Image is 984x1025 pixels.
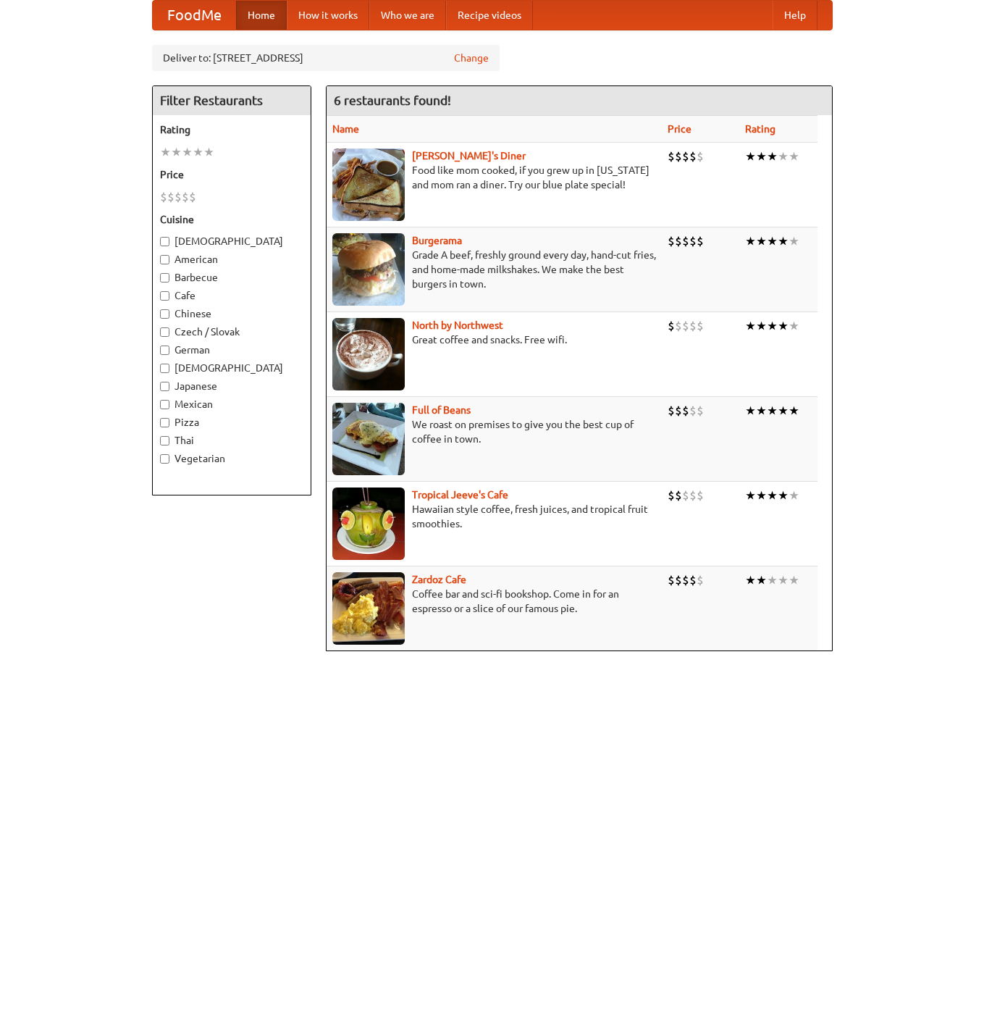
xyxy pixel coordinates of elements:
[668,123,691,135] a: Price
[332,403,405,475] img: beans.jpg
[160,212,303,227] h5: Cuisine
[160,189,167,205] li: $
[745,572,756,588] li: ★
[697,488,704,503] li: $
[193,144,203,160] li: ★
[756,488,767,503] li: ★
[756,148,767,164] li: ★
[332,248,656,291] p: Grade A beef, freshly ground every day, hand-cut fries, and home-made milkshakes. We make the bes...
[668,318,675,334] li: $
[412,319,503,331] a: North by Northwest
[332,318,405,390] img: north.jpg
[689,488,697,503] li: $
[682,148,689,164] li: $
[668,403,675,419] li: $
[160,122,303,137] h5: Rating
[745,488,756,503] li: ★
[332,488,405,560] img: jeeves.jpg
[697,572,704,588] li: $
[160,270,303,285] label: Barbecue
[789,233,799,249] li: ★
[789,318,799,334] li: ★
[160,400,169,409] input: Mexican
[668,233,675,249] li: $
[745,123,775,135] a: Rating
[675,403,682,419] li: $
[675,488,682,503] li: $
[160,327,169,337] input: Czech / Slovak
[332,502,656,531] p: Hawaiian style coffee, fresh juices, and tropical fruit smoothies.
[697,148,704,164] li: $
[412,150,526,162] a: [PERSON_NAME]'s Diner
[745,233,756,249] li: ★
[160,234,303,248] label: [DEMOGRAPHIC_DATA]
[152,45,500,71] div: Deliver to: [STREET_ADDRESS]
[789,572,799,588] li: ★
[412,235,462,246] a: Burgerama
[167,189,174,205] li: $
[160,433,303,448] label: Thai
[682,318,689,334] li: $
[160,252,303,267] label: American
[675,318,682,334] li: $
[454,51,489,65] a: Change
[668,488,675,503] li: $
[756,572,767,588] li: ★
[412,404,471,416] a: Full of Beans
[153,1,236,30] a: FoodMe
[332,148,405,221] img: sallys.jpg
[332,572,405,645] img: zardoz.jpg
[789,488,799,503] li: ★
[182,144,193,160] li: ★
[745,403,756,419] li: ★
[189,189,196,205] li: $
[160,451,303,466] label: Vegetarian
[689,572,697,588] li: $
[778,318,789,334] li: ★
[332,123,359,135] a: Name
[203,144,214,160] li: ★
[171,144,182,160] li: ★
[689,233,697,249] li: $
[160,167,303,182] h5: Price
[160,273,169,283] input: Barbecue
[756,233,767,249] li: ★
[160,309,169,319] input: Chinese
[160,379,303,393] label: Japanese
[675,233,682,249] li: $
[160,361,303,375] label: [DEMOGRAPHIC_DATA]
[369,1,446,30] a: Who we are
[675,572,682,588] li: $
[160,415,303,430] label: Pizza
[689,318,697,334] li: $
[778,148,789,164] li: ★
[160,237,169,246] input: [DEMOGRAPHIC_DATA]
[153,86,311,115] h4: Filter Restaurants
[160,382,169,391] input: Japanese
[767,572,778,588] li: ★
[160,325,303,339] label: Czech / Slovak
[767,488,778,503] li: ★
[287,1,369,30] a: How it works
[789,403,799,419] li: ★
[682,233,689,249] li: $
[160,306,303,321] label: Chinese
[778,403,789,419] li: ★
[789,148,799,164] li: ★
[697,403,704,419] li: $
[160,418,169,427] input: Pizza
[160,144,171,160] li: ★
[745,318,756,334] li: ★
[697,318,704,334] li: $
[412,574,466,585] a: Zardoz Cafe
[778,488,789,503] li: ★
[412,489,508,501] a: Tropical Jeeve's Cafe
[332,587,656,616] p: Coffee bar and sci-fi bookshop. Come in for an espresso or a slice of our famous pie.
[745,148,756,164] li: ★
[778,572,789,588] li: ★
